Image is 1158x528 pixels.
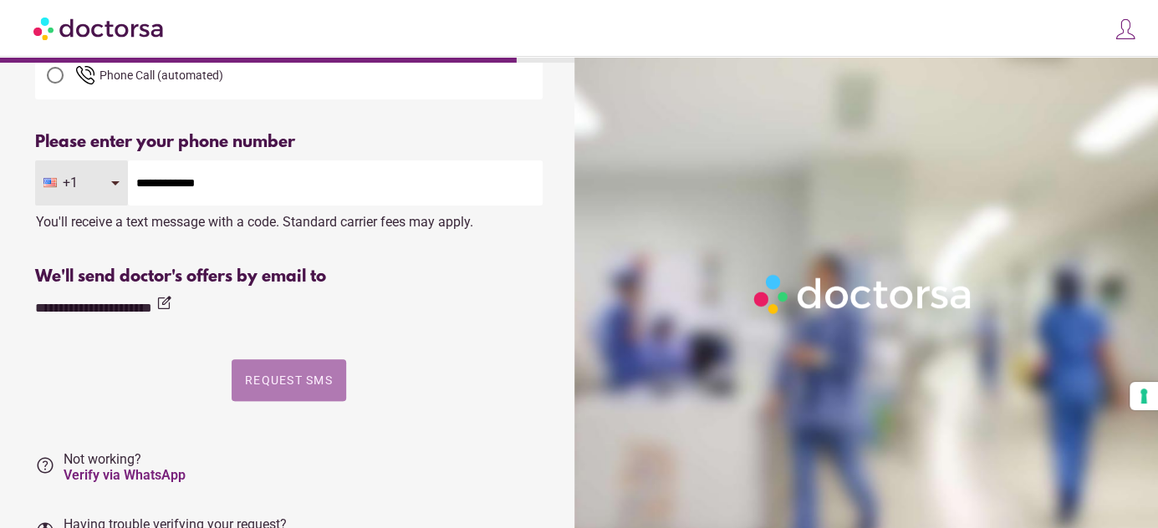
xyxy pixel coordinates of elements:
[232,359,346,401] button: Request SMS
[35,206,543,230] div: You'll receive a text message with a code. Standard carrier fees may apply.
[35,455,55,475] i: help
[747,268,979,320] img: Logo-Doctorsa-trans-White-partial-flat.png
[156,295,172,312] i: edit_square
[1130,382,1158,410] button: Your consent preferences for tracking technologies
[245,373,333,387] span: Request SMS
[63,175,96,190] span: +1
[33,9,166,47] img: Doctorsa.com
[64,451,186,483] span: Not working?
[1114,18,1137,41] img: icons8-customer-100.png
[99,69,223,82] span: Phone Call (automated)
[35,133,543,152] div: Please enter your phone number
[35,267,543,287] div: We'll send doctor's offers by email to
[75,65,95,85] img: phone
[64,467,186,483] a: Verify via WhatsApp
